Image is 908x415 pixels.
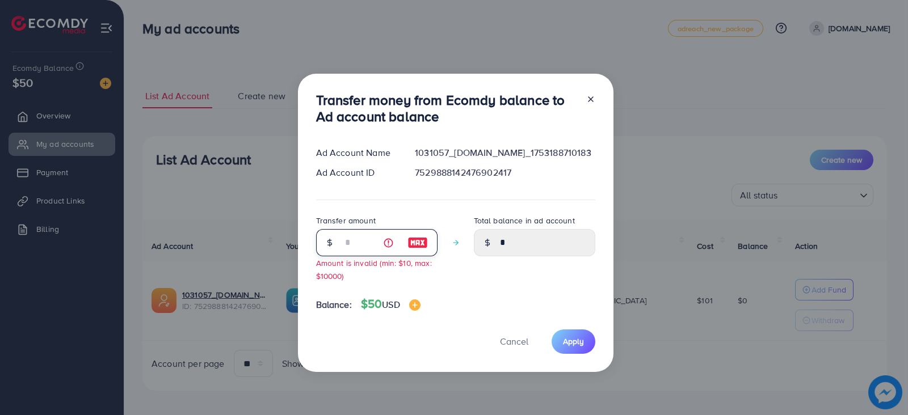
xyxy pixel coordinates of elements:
[500,335,528,348] span: Cancel
[316,298,352,311] span: Balance:
[316,257,432,281] small: Amount is invalid (min: $10, max: $10000)
[406,146,604,159] div: 1031057_[DOMAIN_NAME]_1753188710183
[406,166,604,179] div: 7529888142476902417
[316,92,577,125] h3: Transfer money from Ecomdy balance to Ad account balance
[316,215,376,226] label: Transfer amount
[382,298,400,311] span: USD
[307,166,406,179] div: Ad Account ID
[409,299,421,311] img: image
[552,329,595,354] button: Apply
[307,146,406,159] div: Ad Account Name
[474,215,575,226] label: Total balance in ad account
[361,297,421,311] h4: $50
[486,329,543,354] button: Cancel
[563,336,584,347] span: Apply
[407,236,428,249] img: image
